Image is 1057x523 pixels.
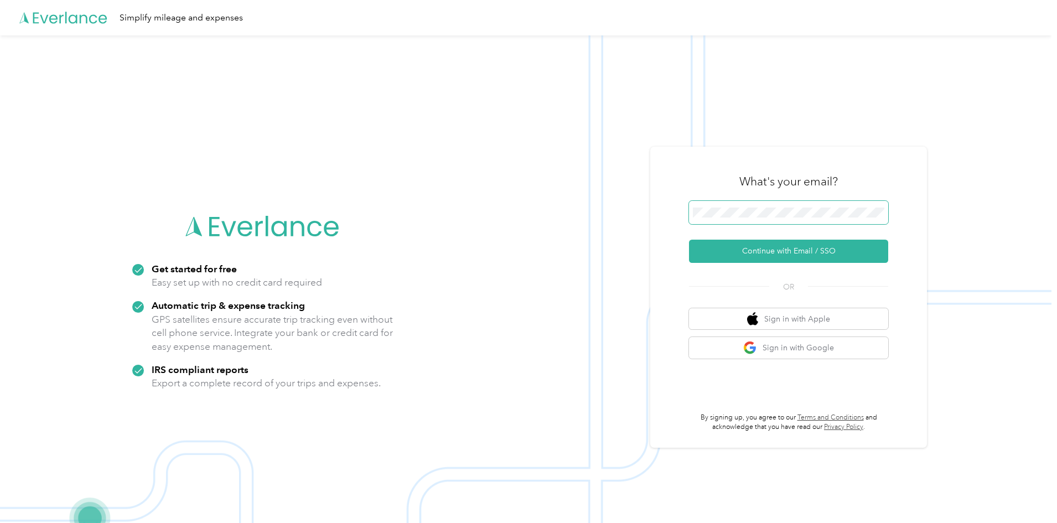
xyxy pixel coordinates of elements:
[689,413,888,432] p: By signing up, you agree to our and acknowledge that you have read our .
[689,308,888,330] button: apple logoSign in with Apple
[797,413,864,422] a: Terms and Conditions
[152,263,237,275] strong: Get started for free
[743,341,757,355] img: google logo
[152,313,393,354] p: GPS satellites ensure accurate trip tracking even without cell phone service. Integrate your bank...
[739,174,838,189] h3: What's your email?
[689,240,888,263] button: Continue with Email / SSO
[689,337,888,359] button: google logoSign in with Google
[120,11,243,25] div: Simplify mileage and expenses
[824,423,863,431] a: Privacy Policy
[747,312,758,326] img: apple logo
[152,276,322,289] p: Easy set up with no credit card required
[769,281,808,293] span: OR
[152,299,305,311] strong: Automatic trip & expense tracking
[152,376,381,390] p: Export a complete record of your trips and expenses.
[152,364,248,375] strong: IRS compliant reports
